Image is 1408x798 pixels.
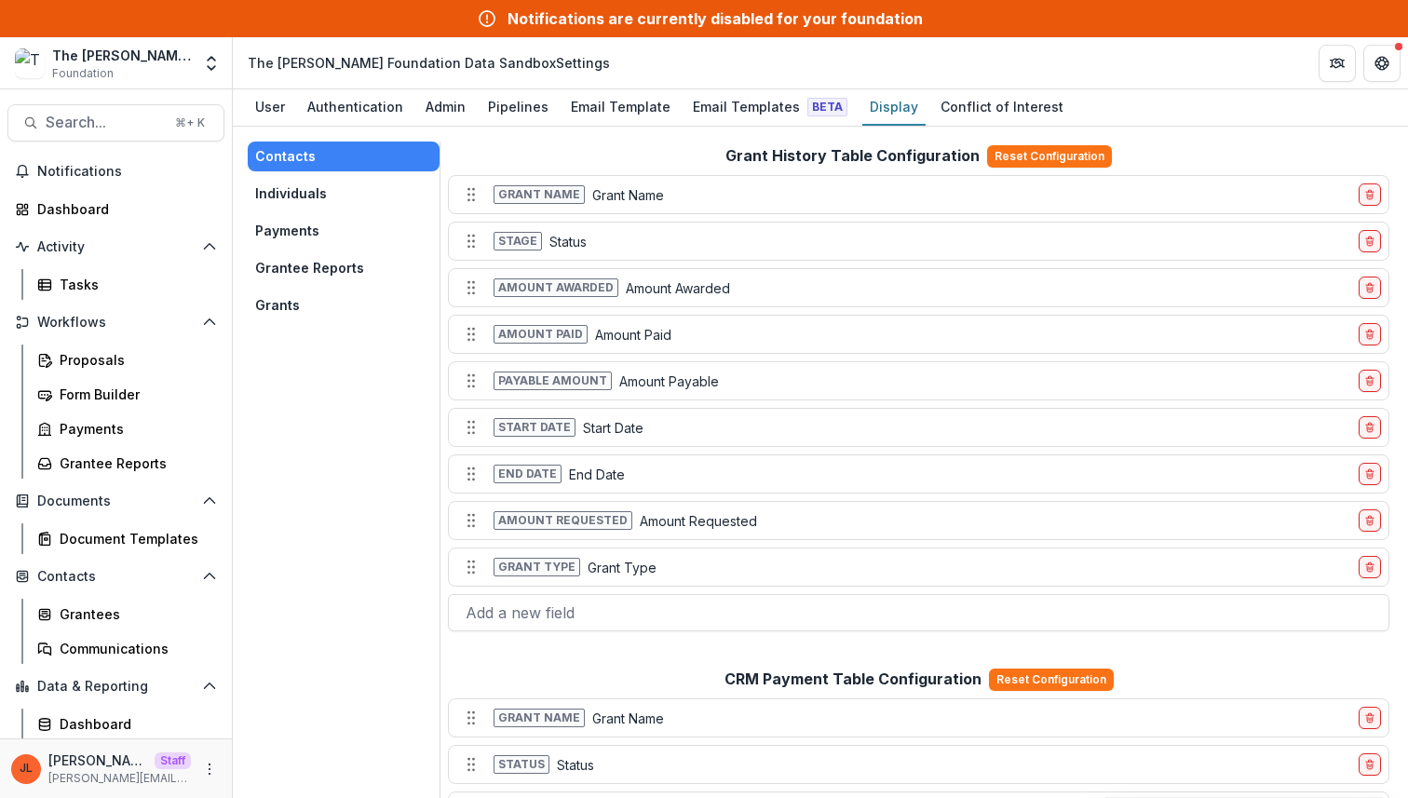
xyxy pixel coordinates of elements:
div: Jeanne Locker [20,763,33,775]
p: Grant Type [588,558,657,577]
button: Reset Configuration [987,145,1112,168]
p: Grant Name [592,709,664,728]
a: Dashboard [30,709,224,739]
span: Grant type [494,558,580,576]
p: Amount Paid [595,325,671,345]
span: Foundation [52,65,114,82]
button: Search... [7,104,224,142]
div: Grantees [60,604,210,624]
nav: breadcrumb [240,49,617,76]
button: delete-field-row [1359,556,1381,578]
div: Tasks [60,275,210,294]
button: delete-field-row [1359,370,1381,392]
div: Grantee Reports [60,453,210,473]
span: Stage [494,232,542,250]
div: Proposals [60,350,210,370]
a: Display [862,89,926,126]
button: Reset Configuration [989,669,1114,691]
button: Move field [456,459,486,489]
p: [PERSON_NAME] [48,751,147,770]
p: End Date [569,465,625,484]
p: Amount Payable [619,372,719,391]
p: Amount Awarded [626,278,730,298]
div: Form Builder [60,385,210,404]
button: delete-field-row [1359,753,1381,776]
button: Open Workflows [7,307,224,337]
button: Open Contacts [7,561,224,591]
div: The [PERSON_NAME] Foundation Data Sandbox [52,46,191,65]
button: Payments [248,216,440,246]
div: Dashboard [60,714,210,734]
button: delete-field-row [1359,183,1381,206]
button: Move field [456,750,486,779]
a: Communications [30,633,224,664]
div: Authentication [300,93,411,120]
button: Move field [456,413,486,442]
button: Grantee Reports [248,253,440,283]
p: Status [549,232,587,251]
button: Move field [456,506,486,535]
div: User [248,93,292,120]
button: Grants [248,291,440,320]
span: Amount awarded [494,278,618,297]
a: Grantee Reports [30,448,224,479]
button: Move field [456,366,486,396]
button: Partners [1319,45,1356,82]
p: Start Date [583,418,643,438]
button: Notifications [7,156,224,186]
span: Documents [37,494,195,509]
a: Pipelines [481,89,556,126]
button: Get Help [1363,45,1401,82]
a: Tasks [30,269,224,300]
span: Payable amount [494,372,612,390]
button: Individuals [248,179,440,209]
button: delete-field-row [1359,416,1381,439]
button: Move field [456,319,486,349]
button: Open Data & Reporting [7,671,224,701]
p: Amount Requested [640,511,757,531]
p: Status [557,755,594,775]
div: Admin [418,93,473,120]
div: Conflict of Interest [933,93,1071,120]
a: User [248,89,292,126]
div: Notifications are currently disabled for your foundation [508,7,923,30]
div: Dashboard [37,199,210,219]
p: [PERSON_NAME][EMAIL_ADDRESS][DOMAIN_NAME] [48,770,191,787]
div: Email Templates [685,93,855,120]
button: delete-field-row [1359,277,1381,299]
div: Communications [60,639,210,658]
span: Status [494,755,549,774]
button: Open Documents [7,486,224,516]
span: Workflows [37,315,195,331]
span: Beta [807,98,847,116]
span: Grant name [494,185,585,204]
span: Contacts [37,569,195,585]
button: delete-field-row [1359,230,1381,252]
div: Pipelines [481,93,556,120]
button: delete-field-row [1359,707,1381,729]
span: Amount paid [494,325,588,344]
a: Grantees [30,599,224,629]
p: Grant Name [592,185,664,205]
div: Document Templates [60,529,210,548]
a: Authentication [300,89,411,126]
button: Move field [456,703,486,733]
span: Data & Reporting [37,679,195,695]
button: delete-field-row [1359,323,1381,345]
span: End date [494,465,562,483]
button: Move field [456,180,486,210]
button: delete-field-row [1359,463,1381,485]
h2: Grant History Table Configuration [725,147,980,165]
span: Grant name [494,709,585,727]
span: Notifications [37,164,217,180]
button: Move field [456,226,486,256]
a: Document Templates [30,523,224,554]
span: Amount requested [494,511,632,530]
a: Conflict of Interest [933,89,1071,126]
button: Move field [456,552,486,582]
div: Display [862,93,926,120]
img: The Frist Foundation Data Sandbox [15,48,45,78]
button: Contacts [248,142,440,171]
button: Open Activity [7,232,224,262]
div: Email Template [563,93,678,120]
